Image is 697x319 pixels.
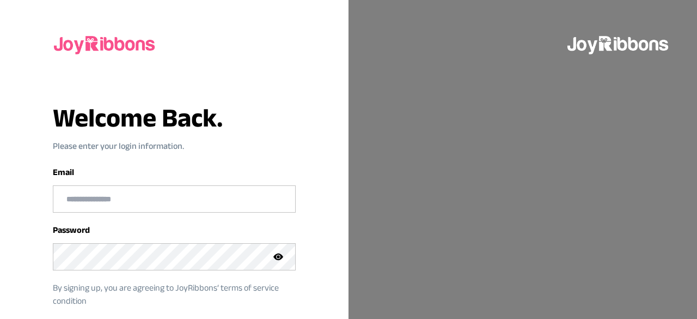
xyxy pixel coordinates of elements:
[53,225,90,234] label: Password
[53,26,157,61] img: joyribbons
[53,167,74,177] label: Email
[53,105,296,131] h3: Welcome Back.
[566,26,671,61] img: joyribbons
[53,140,296,153] p: Please enter your login information.
[53,281,279,308] p: By signing up, you are agreeing to JoyRibbons‘ terms of service condition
